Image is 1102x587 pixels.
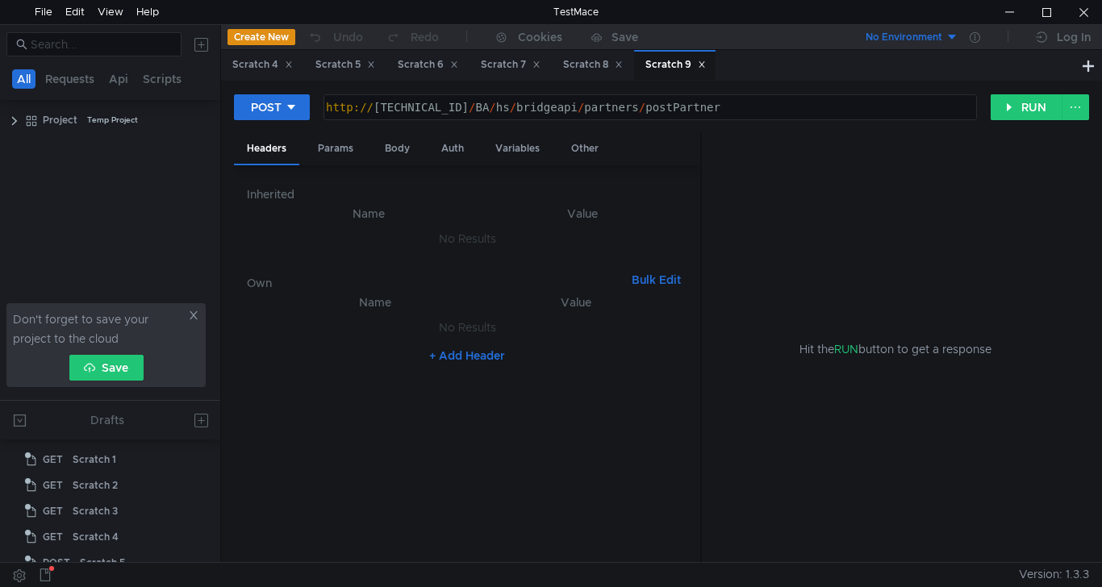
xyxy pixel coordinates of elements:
div: Scratch 8 [563,56,623,73]
span: POST [43,551,70,575]
div: Log In [1057,27,1091,47]
button: POST [234,94,310,120]
span: RUN [834,342,858,356]
div: Drafts [90,410,124,430]
button: All [12,69,35,89]
div: Body [372,134,423,164]
button: RUN [991,94,1062,120]
div: Scratch 4 [73,525,119,549]
span: GET [43,525,63,549]
div: Scratch 2 [73,473,118,497]
span: GET [43,448,63,472]
div: Variables [482,134,553,164]
div: Undo [333,27,363,47]
nz-embed-empty: No Results [439,320,496,335]
th: Name [273,293,478,312]
span: Don't forget to save your project to the cloud [13,310,185,348]
div: No Environment [866,30,942,45]
span: GET [43,473,63,497]
div: Cookies [518,27,562,47]
h6: Own [247,273,625,293]
button: Requests [40,69,99,89]
th: Value [478,293,674,312]
button: Create New [227,29,295,45]
div: Other [558,134,612,164]
div: Save [612,31,638,43]
h6: Inherited [247,185,687,204]
div: Scratch 6 [398,56,458,73]
div: Project [43,108,77,132]
span: GET [43,499,63,523]
button: Scripts [138,69,186,89]
div: Scratch 3 [73,499,118,523]
div: Auth [428,134,477,164]
button: Redo [374,25,450,49]
div: Scratch 5 [315,56,375,73]
button: Bulk Edit [625,270,687,289]
div: Redo [411,27,439,47]
div: Scratch 1 [73,448,116,472]
button: + Add Header [423,346,511,365]
input: Search... [31,35,172,53]
button: Undo [295,25,374,49]
button: Api [104,69,133,89]
div: Temp Project [87,108,138,132]
div: Scratch 5 [80,551,125,575]
th: Name [260,204,478,223]
nz-embed-empty: No Results [439,231,496,246]
button: Save [69,355,144,381]
div: Headers [234,134,299,165]
div: Params [305,134,366,164]
span: Version: 1.3.3 [1019,563,1089,586]
div: POST [251,98,282,116]
th: Value [478,204,687,223]
div: Scratch 4 [232,56,293,73]
div: Scratch 9 [645,56,706,73]
button: No Environment [846,24,958,50]
div: Scratch 7 [481,56,541,73]
span: Hit the button to get a response [799,340,991,358]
